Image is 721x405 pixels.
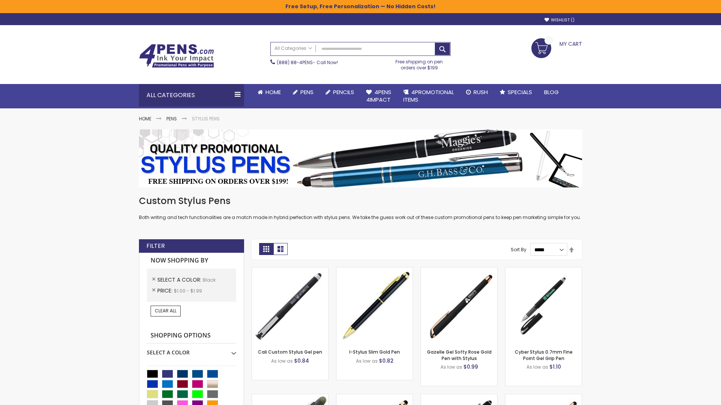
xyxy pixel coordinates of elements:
[157,287,174,294] span: Price
[336,394,413,400] a: Islander Softy Rose Gold Gel Pen with Stylus-Black
[349,349,400,355] a: I-Stylus Slim Gold Pen
[259,243,273,255] strong: Grid
[440,364,462,370] span: As low as
[139,115,151,122] a: Home
[192,115,220,122] strong: Stylus Pens
[139,195,582,221] div: Both writing and tech functionalities are a match made in hybrid perfection with stylus pens. We ...
[155,307,176,314] span: Clear All
[538,84,565,100] a: Blog
[549,363,561,370] span: $1.10
[139,129,582,187] img: Stylus Pens
[157,276,203,283] span: Select A Color
[277,59,338,66] span: - Call Now!
[421,394,497,400] a: Custom Soft Touch® Metal Pens with Stylus-Black
[544,88,559,96] span: Blog
[505,267,582,273] a: Cyber Stylus 0.7mm Fine Point Gel Grip Pen-Black
[421,267,497,343] img: Gazelle Gel Softy Rose Gold Pen with Stylus-Black
[427,349,492,361] a: Gazelle Gel Softy Rose Gold Pen with Stylus
[360,84,397,108] a: 4Pens4impact
[147,343,236,356] div: Select A Color
[526,364,548,370] span: As low as
[294,357,309,364] span: $0.84
[277,59,313,66] a: (888) 88-4PENS
[403,88,454,103] span: 4PROMOTIONAL ITEMS
[271,42,316,55] a: All Categories
[336,267,413,273] a: I-Stylus Slim Gold-Black
[287,84,320,100] a: Pens
[174,288,202,294] span: $1.00 - $1.99
[258,349,322,355] a: Cali Custom Stylus Gel pen
[271,358,293,364] span: As low as
[139,84,244,106] div: All Categories
[139,44,214,68] img: 4Pens Custom Pens and Promotional Products
[356,358,378,364] span: As low as
[203,277,216,283] span: Black
[320,84,360,100] a: Pencils
[147,253,236,268] strong: Now Shopping by
[166,115,177,122] a: Pens
[474,88,488,96] span: Rush
[379,357,394,364] span: $0.82
[505,394,582,400] a: Gazelle Gel Softy Rose Gold Pen with Stylus - ColorJet-Black
[460,84,494,100] a: Rush
[397,84,460,108] a: 4PROMOTIONALITEMS
[252,267,328,273] a: Cali Custom Stylus Gel pen-Black
[366,88,391,103] span: 4Pens 4impact
[151,306,181,316] a: Clear All
[494,84,538,100] a: Specials
[336,267,413,343] img: I-Stylus Slim Gold-Black
[275,45,312,51] span: All Categories
[463,363,478,370] span: $0.99
[252,267,328,343] img: Cali Custom Stylus Gel pen-Black
[252,84,287,100] a: Home
[505,267,582,343] img: Cyber Stylus 0.7mm Fine Point Gel Grip Pen-Black
[300,88,314,96] span: Pens
[265,88,281,96] span: Home
[146,242,165,250] strong: Filter
[545,17,575,23] a: Wishlist
[252,394,328,400] a: Souvenir® Jalan Highlighter Stylus Pen Combo-Black
[511,246,526,253] label: Sort By
[147,328,236,344] strong: Shopping Options
[421,267,497,273] a: Gazelle Gel Softy Rose Gold Pen with Stylus-Black
[508,88,532,96] span: Specials
[388,56,451,71] div: Free shipping on pen orders over $199
[333,88,354,96] span: Pencils
[515,349,573,361] a: Cyber Stylus 0.7mm Fine Point Gel Grip Pen
[139,195,582,207] h1: Custom Stylus Pens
